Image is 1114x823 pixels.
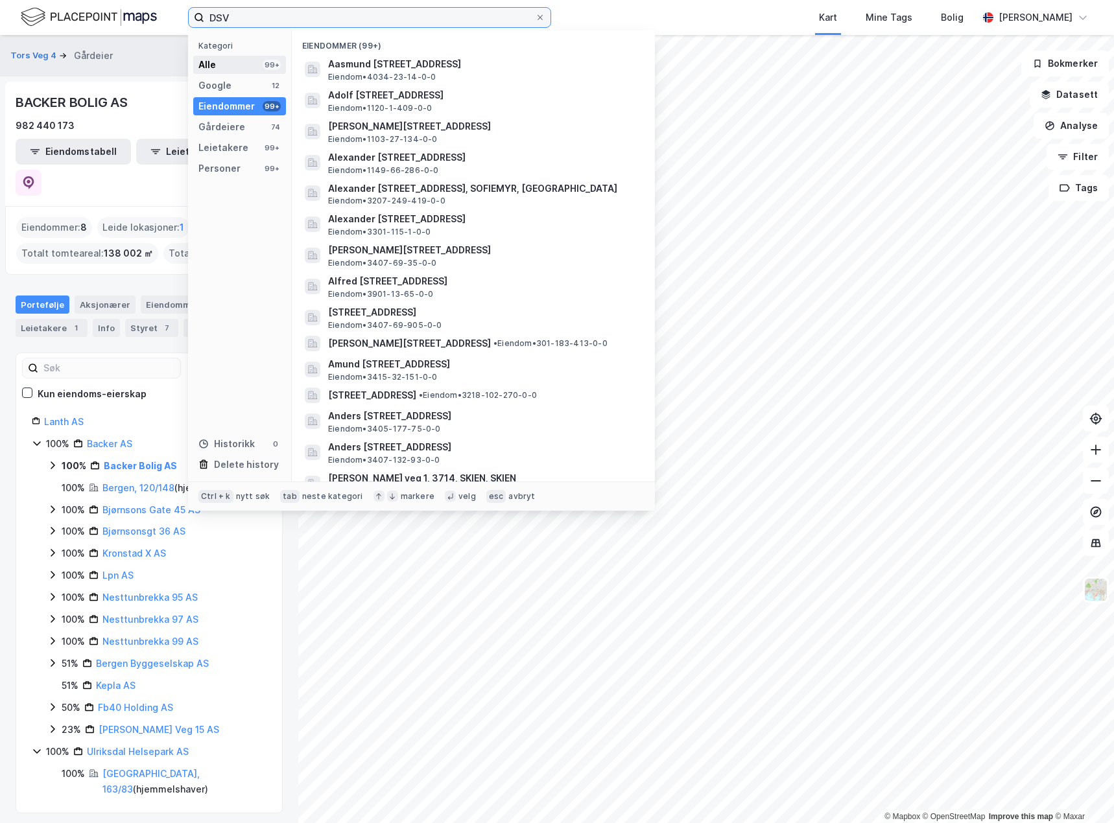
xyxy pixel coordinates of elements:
a: Lpn AS [102,570,134,581]
button: Eiendomstabell [16,139,131,165]
button: Datasett [1030,82,1109,108]
button: Leietakertabell [136,139,252,165]
div: Leietakere [198,140,248,156]
span: Alexander [STREET_ADDRESS], SOFIEMYR, [GEOGRAPHIC_DATA] [328,181,639,196]
div: 100% [62,524,85,539]
a: Mapbox [884,812,920,821]
span: Eiendom • 1149-66-286-0-0 [328,165,439,176]
input: Søk på adresse, matrikkel, gårdeiere, leietakere eller personer [204,8,535,27]
div: Kategori [198,41,286,51]
span: [PERSON_NAME] veg 1, 3714, SKIEN, SKIEN [328,470,639,486]
span: Eiendom • 4034-23-14-0-0 [328,72,436,82]
div: BACKER BOLIG AS [16,92,130,113]
span: Eiendom • 3415-32-151-0-0 [328,372,438,382]
div: avbryt [508,491,535,502]
div: Aksjonærer [75,296,136,314]
div: Bolig [941,10,964,25]
div: 99+ [263,143,281,153]
span: Eiendom • 3218-102-270-0-0 [419,390,537,400]
a: Ulriksdal Helsepark AS [87,746,189,757]
div: Personer [198,161,241,176]
span: Adolf [STREET_ADDRESS] [328,87,639,103]
div: Gårdeiere [198,119,245,135]
div: Styret [125,319,178,337]
span: 8 [80,220,87,235]
a: Bjørnsonsgt 36 AS [102,526,185,537]
div: Kart [819,10,837,25]
div: 100% [62,612,85,627]
button: Bokmerker [1021,51,1109,76]
div: Delete history [214,457,279,472]
a: Kronstad X AS [102,548,166,559]
img: Z [1084,577,1108,602]
span: Eiendom • 3301-115-1-0-0 [328,227,431,237]
div: 50% [62,700,80,715]
div: 100% [62,766,85,782]
span: Eiendom • 3405-177-75-0-0 [328,424,441,434]
div: Historikk [198,436,255,452]
div: 100% [62,546,85,561]
div: 51% [62,656,78,671]
a: Improve this map [989,812,1053,821]
span: Alexander [STREET_ADDRESS] [328,150,639,165]
div: Leietakere [16,319,88,337]
a: Nesttunbrekka 99 AS [102,636,198,647]
span: Aasmund [STREET_ADDRESS] [328,56,639,72]
button: Tors Veg 4 [10,49,59,62]
div: Eiendommer [198,99,255,114]
div: Kun eiendoms-eierskap [38,386,147,402]
a: [GEOGRAPHIC_DATA], 163/83 [102,768,200,794]
div: 1 [69,321,82,334]
span: Eiendom • 3207-249-419-0-0 [328,196,445,206]
button: Analyse [1034,113,1109,139]
a: Bergen, 120/148 [102,482,174,493]
span: Eiendom • 1120-1-409-0-0 [328,103,432,113]
div: velg [458,491,476,502]
div: Alle [198,57,216,73]
div: 0 [270,439,281,449]
a: OpenStreetMap [923,812,986,821]
div: 7 [160,321,173,334]
span: Eiendom • 1103-27-134-0-0 [328,134,438,145]
div: ( hjemmelshaver ) [102,766,267,797]
span: Eiendom • 3407-132-93-0-0 [328,455,440,465]
div: Ctrl + k [198,490,233,503]
div: Gårdeier [74,48,113,64]
div: [PERSON_NAME] [999,10,1073,25]
div: Portefølje [16,296,69,314]
span: • [419,390,423,400]
span: 138 002 ㎡ [104,246,153,261]
span: Eiendom • 3901-13-65-0-0 [328,289,433,299]
div: 99+ [263,101,281,111]
div: 23% [62,722,81,737]
a: Backer AS [87,438,132,449]
span: [STREET_ADDRESS] [328,305,639,320]
div: Transaksjoner [184,319,277,337]
div: 99+ [263,60,281,70]
div: Eiendommer : [16,217,92,238]
div: 12 [270,80,281,91]
div: Leide lokasjoner : [97,217,189,238]
a: Backer Bolig AS [104,460,177,471]
button: Tags [1049,175,1109,201]
div: 100% [62,634,85,649]
div: 100% [46,744,69,759]
span: [PERSON_NAME][STREET_ADDRESS] [328,119,639,134]
div: nytt søk [236,491,270,502]
div: 100% [62,568,85,583]
span: • [493,338,497,348]
div: 100% [62,502,85,518]
div: 51% [62,678,78,693]
span: Eiendom • 301-183-413-0-0 [493,338,608,349]
span: Alfred [STREET_ADDRESS] [328,273,639,289]
div: Mine Tags [866,10,912,25]
span: [STREET_ADDRESS] [328,388,416,403]
div: ( hjemmelshaver ) [102,480,250,496]
div: neste kategori [302,491,363,502]
div: Eiendommer [141,296,220,314]
span: 1 [180,220,184,235]
a: Kepla AS [96,680,136,691]
img: logo.f888ab2527a4732fd821a326f86c7f29.svg [21,6,157,29]
div: 100% [46,436,69,452]
div: 100% [62,480,85,496]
